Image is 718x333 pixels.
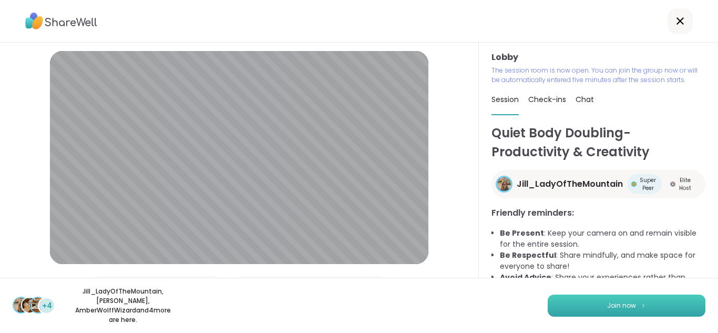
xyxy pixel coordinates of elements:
li: : Share mindfully, and make space for everyone to share! [500,250,705,272]
img: Super Peer [631,181,637,187]
p: The session room is now open. You can join the group now or will be automatically entered five mi... [491,66,705,85]
h3: Friendly reminders: [491,207,705,219]
img: AmberWolffWizard [30,298,45,312]
span: Check-ins [528,94,566,105]
h1: Quiet Body Doubling- Productivity & Creativity [491,124,705,162]
span: Jill_LadyOfTheMountain [517,178,623,190]
b: Avoid Advice [500,272,551,282]
span: +4 [42,300,52,311]
button: Join now [548,295,705,317]
a: Jill_LadyOfTheMountainJill_LadyOfTheMountainSuper PeerSuper PeerElite HostElite Host [491,170,705,198]
img: Elite Host [670,181,675,187]
span: Chat [576,94,594,105]
span: Elite Host [678,176,693,192]
img: ShareWell Logomark [640,302,647,308]
span: Super Peer [639,176,658,192]
img: ShareWell Logo [25,9,97,33]
span: | [109,277,112,298]
img: Jill_LadyOfTheMountain [497,177,511,191]
b: Be Respectful [500,250,556,260]
span: Join now [607,301,636,310]
span: | [251,277,254,298]
b: Be Present [500,228,544,238]
img: Camera [238,277,247,298]
span: Session [491,94,519,105]
img: LuAnn [22,298,37,312]
img: Microphone [96,277,105,298]
li: : Keep your camera on and remain visible for the entire session. [500,228,705,250]
p: Jill_LadyOfTheMountain , [PERSON_NAME] , AmberWolffWizard and 4 more are here. [64,287,182,325]
h3: Lobby [491,51,705,64]
li: : Share your experiences rather than advice, as peers are not mental health professionals. [500,272,705,294]
img: Jill_LadyOfTheMountain [14,298,28,312]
